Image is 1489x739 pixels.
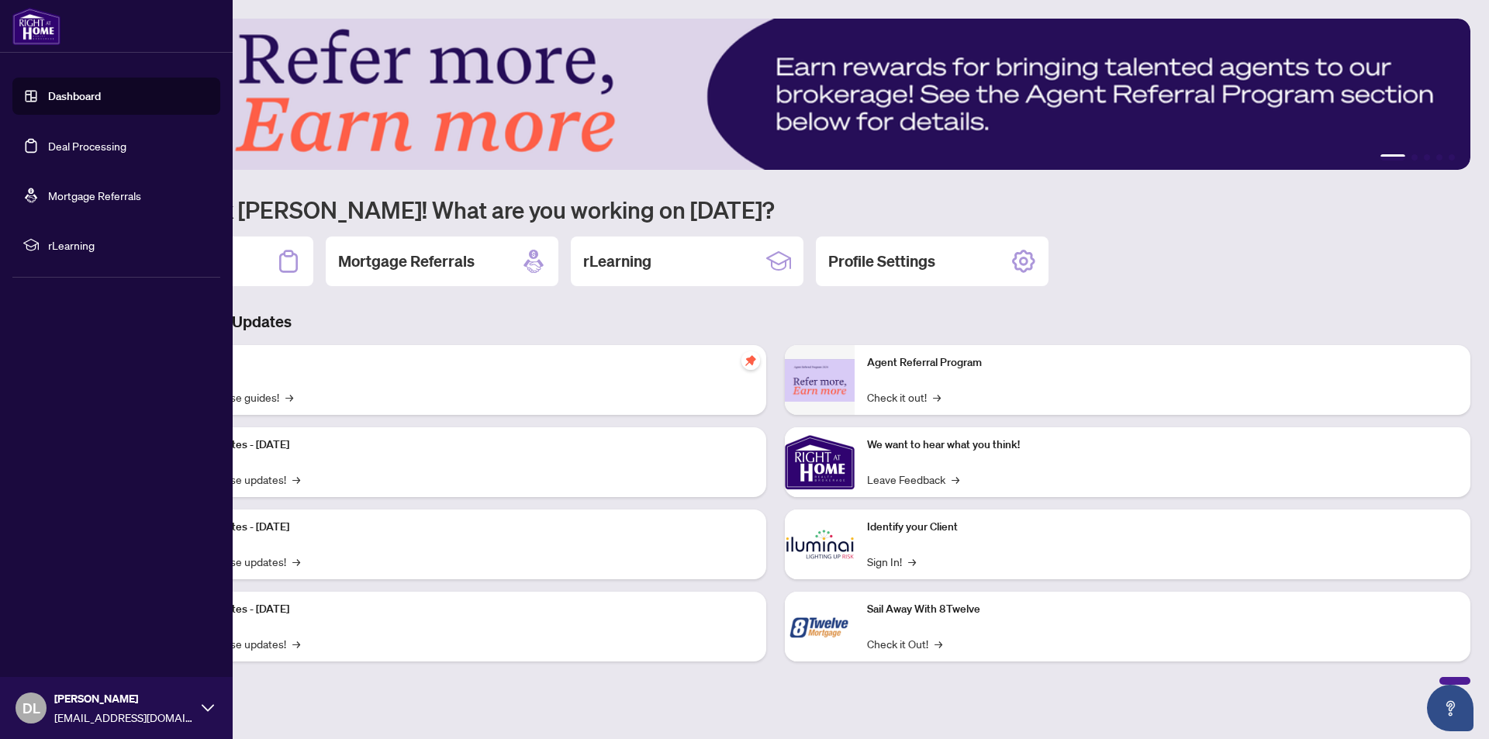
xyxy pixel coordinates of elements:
a: Dashboard [48,89,101,103]
p: We want to hear what you think! [867,437,1458,454]
a: Check it out!→ [867,388,941,406]
span: → [292,553,300,570]
p: Self-Help [163,354,754,371]
span: → [952,471,959,488]
h3: Brokerage & Industry Updates [81,311,1470,333]
span: → [292,635,300,652]
img: We want to hear what you think! [785,427,855,497]
img: Agent Referral Program [785,359,855,402]
span: [PERSON_NAME] [54,690,194,707]
button: 3 [1424,154,1430,161]
a: Check it Out!→ [867,635,942,652]
p: Sail Away With 8Twelve [867,601,1458,618]
p: Platform Updates - [DATE] [163,601,754,618]
button: Open asap [1427,685,1473,731]
span: → [933,388,941,406]
span: → [285,388,293,406]
span: → [908,553,916,570]
img: logo [12,8,60,45]
p: Identify your Client [867,519,1458,536]
a: Sign In!→ [867,553,916,570]
span: rLearning [48,237,209,254]
button: 2 [1411,154,1418,161]
span: → [292,471,300,488]
button: 5 [1449,154,1455,161]
h2: Mortgage Referrals [338,250,475,272]
span: [EMAIL_ADDRESS][DOMAIN_NAME] [54,709,194,726]
h2: rLearning [583,250,651,272]
img: Sail Away With 8Twelve [785,592,855,661]
button: 1 [1380,154,1405,161]
h2: Profile Settings [828,250,935,272]
img: Slide 0 [81,19,1470,170]
button: 4 [1436,154,1442,161]
p: Platform Updates - [DATE] [163,519,754,536]
h1: Welcome back [PERSON_NAME]! What are you working on [DATE]? [81,195,1470,224]
a: Deal Processing [48,139,126,153]
img: Identify your Client [785,509,855,579]
a: Mortgage Referrals [48,188,141,202]
span: → [935,635,942,652]
a: Leave Feedback→ [867,471,959,488]
p: Agent Referral Program [867,354,1458,371]
span: pushpin [741,351,760,370]
span: DL [22,697,40,719]
p: Platform Updates - [DATE] [163,437,754,454]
